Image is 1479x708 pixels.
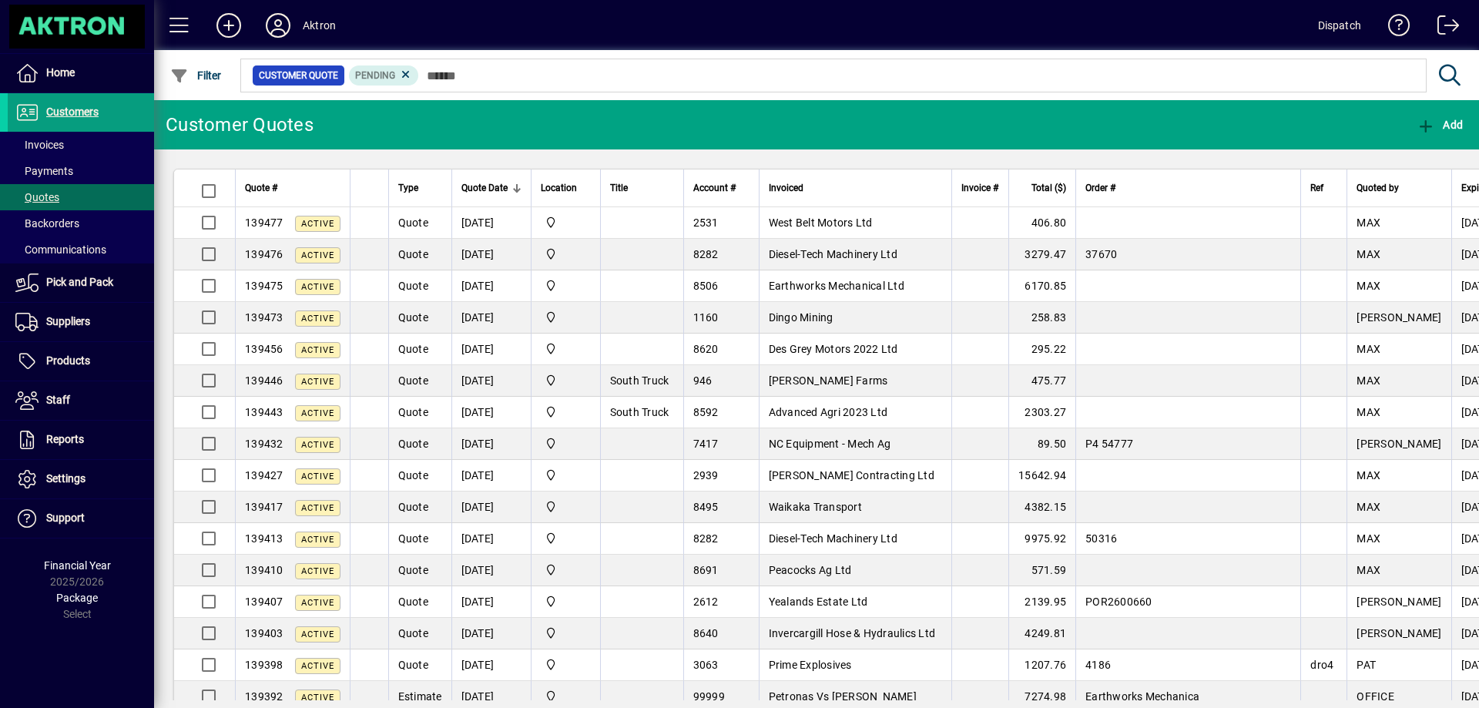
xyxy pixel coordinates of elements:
[1357,406,1380,418] span: MAX
[8,499,154,538] a: Support
[461,180,522,196] div: Quote Date
[301,629,334,639] span: Active
[8,421,154,459] a: Reports
[301,566,334,576] span: Active
[46,394,70,406] span: Staff
[245,532,283,545] span: 139413
[1357,532,1380,545] span: MAX
[398,374,428,387] span: Quote
[8,460,154,498] a: Settings
[1357,438,1441,450] span: [PERSON_NAME]
[398,311,428,324] span: Quote
[1426,3,1460,53] a: Logout
[349,65,419,86] mat-chip: Pending Status: Pending
[398,564,428,576] span: Quote
[245,627,283,639] span: 139403
[769,690,917,703] span: Petronas Vs [PERSON_NAME]
[693,532,719,545] span: 8282
[1357,216,1380,229] span: MAX
[301,693,334,703] span: Active
[769,532,897,545] span: Diesel-Tech Machinery Ltd
[245,438,283,450] span: 139432
[541,246,591,263] span: Central
[301,598,334,608] span: Active
[1357,469,1380,482] span: MAX
[301,535,334,545] span: Active
[769,469,934,482] span: [PERSON_NAME] Contracting Ltd
[451,428,531,460] td: [DATE]
[398,280,428,292] span: Quote
[1085,596,1152,608] span: POR2600660
[301,250,334,260] span: Active
[769,627,936,639] span: Invercargill Hose & Hydraulics Ltd
[451,460,531,492] td: [DATE]
[245,690,283,703] span: 139392
[1357,659,1376,671] span: PAT
[541,180,591,196] div: Location
[1008,428,1075,460] td: 89.50
[693,280,719,292] span: 8506
[541,404,591,421] span: Central
[245,248,283,260] span: 139476
[451,586,531,618] td: [DATE]
[693,374,713,387] span: 946
[1357,343,1380,355] span: MAX
[245,501,283,513] span: 139417
[46,315,90,327] span: Suppliers
[1008,555,1075,586] td: 571.59
[1085,659,1111,671] span: 4186
[693,216,719,229] span: 2531
[56,592,98,604] span: Package
[451,618,531,649] td: [DATE]
[1310,180,1323,196] span: Ref
[541,625,591,642] span: Central
[8,210,154,237] a: Backorders
[398,532,428,545] span: Quote
[1008,618,1075,649] td: 4249.81
[1310,659,1333,671] span: dro4
[769,406,888,418] span: Advanced Agri 2023 Ltd
[541,498,591,515] span: Central
[541,277,591,294] span: Central
[253,12,303,39] button: Profile
[693,659,719,671] span: 3063
[1008,270,1075,302] td: 6170.85
[398,501,428,513] span: Quote
[693,564,719,576] span: 8691
[541,467,591,484] span: Central
[1357,280,1380,292] span: MAX
[1357,311,1441,324] span: [PERSON_NAME]
[8,263,154,302] a: Pick and Pack
[1085,532,1117,545] span: 50316
[610,406,669,418] span: South Truck
[1357,248,1380,260] span: MAX
[301,219,334,229] span: Active
[693,180,736,196] span: Account #
[769,248,897,260] span: Diesel-Tech Machinery Ltd
[245,564,283,576] span: 139410
[451,334,531,365] td: [DATE]
[245,280,283,292] span: 139475
[461,180,508,196] span: Quote Date
[245,659,283,671] span: 139398
[1357,180,1441,196] div: Quoted by
[1357,180,1399,196] span: Quoted by
[15,243,106,256] span: Communications
[398,438,428,450] span: Quote
[769,501,862,513] span: Waikaka Transport
[1085,690,1199,703] span: Earthworks Mechanica
[1008,586,1075,618] td: 2139.95
[301,440,334,450] span: Active
[1413,111,1467,139] button: Add
[166,112,314,137] div: Customer Quotes
[46,276,113,288] span: Pick and Pack
[451,270,531,302] td: [DATE]
[451,492,531,523] td: [DATE]
[769,311,833,324] span: Dingo Mining
[301,282,334,292] span: Active
[769,180,942,196] div: Invoiced
[961,180,998,196] span: Invoice #
[303,13,336,38] div: Aktron
[693,406,719,418] span: 8592
[769,659,852,671] span: Prime Explosives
